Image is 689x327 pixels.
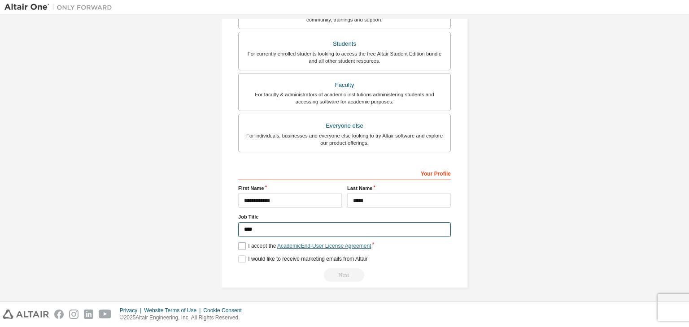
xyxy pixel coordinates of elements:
[69,310,78,319] img: instagram.svg
[120,307,144,314] div: Privacy
[238,268,451,282] div: Email already exists
[84,310,93,319] img: linkedin.svg
[238,255,367,263] label: I would like to receive marketing emails from Altair
[244,38,445,50] div: Students
[54,310,64,319] img: facebook.svg
[238,213,451,220] label: Job Title
[4,3,117,12] img: Altair One
[244,91,445,105] div: For faculty & administrators of academic institutions administering students and accessing softwa...
[3,310,49,319] img: altair_logo.svg
[244,50,445,65] div: For currently enrolled students looking to access the free Altair Student Edition bundle and all ...
[244,120,445,132] div: Everyone else
[238,166,451,180] div: Your Profile
[238,185,342,192] label: First Name
[244,79,445,91] div: Faculty
[238,242,371,250] label: I accept the
[347,185,451,192] label: Last Name
[244,132,445,146] div: For individuals, businesses and everyone else looking to try Altair software and explore our prod...
[120,314,247,322] p: © 2025 Altair Engineering, Inc. All Rights Reserved.
[99,310,112,319] img: youtube.svg
[144,307,203,314] div: Website Terms of Use
[277,243,371,249] a: Academic End-User License Agreement
[203,307,247,314] div: Cookie Consent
